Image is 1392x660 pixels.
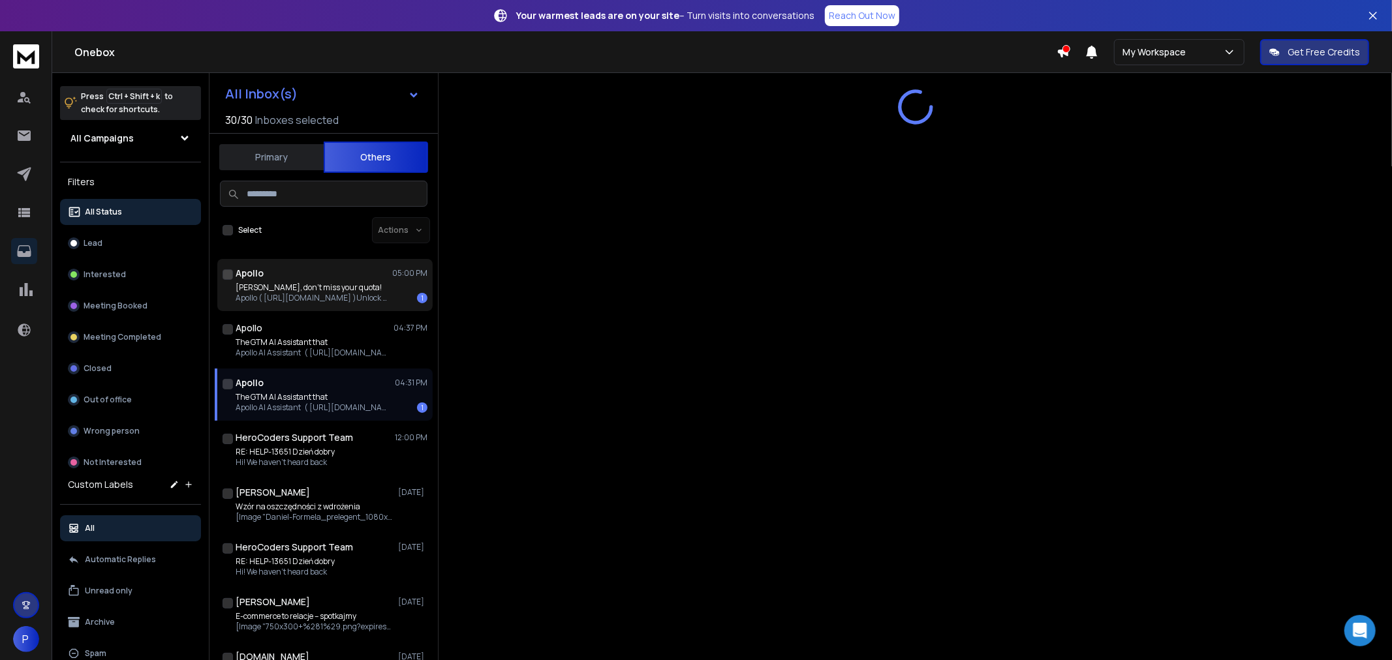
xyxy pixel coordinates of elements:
p: Hi! We haven’t heard back [236,457,335,468]
strong: Your warmest leads are on your site [516,9,679,22]
p: All Status [85,207,122,217]
p: Hi! We haven’t heard back [236,567,335,577]
div: 1 [417,293,427,303]
h1: HeroCoders Support Team [236,431,353,444]
p: E-commerce to relacje – spotkajmy [236,611,392,622]
p: [Image "750x300+%281%29.png?expires=1775078550&signature=be3a579dec3ee99e2503a3f98abd9ddadd006d92... [236,622,392,632]
button: All [60,515,201,541]
div: Open Intercom Messenger [1344,615,1376,646]
p: Apollo ( [URL][DOMAIN_NAME] )Unlock More Prospects With [236,293,392,303]
p: [Image "Daniel-Formela_prelegent_1080x1080px_BaseWeek.png?expires=1775078550&signature=bd825ed577... [236,512,392,522]
p: The GTM AI Assistant that [236,337,392,348]
button: P [13,626,39,652]
p: Wzór na oszczędności z wdrożenia [236,502,392,512]
button: All Status [60,199,201,225]
p: My Workspace [1122,46,1191,59]
button: Others [324,142,428,173]
button: Not Interested [60,449,201,475]
p: Out of office [84,395,132,405]
button: Closed [60,355,201,382]
p: Press to check for shortcuts. [81,90,173,116]
p: Meeting Booked [84,301,147,311]
h1: Onebox [74,44,1057,60]
p: All [85,523,95,533]
h3: Filters [60,173,201,191]
p: 04:31 PM [395,378,427,388]
p: Lead [84,238,102,248]
h3: Inboxes selected [255,112,339,128]
div: 1 [417,402,427,413]
label: Select [238,225,262,235]
p: 04:37 PM [394,323,427,333]
button: Get Free Credits [1260,39,1369,65]
button: Wrong person [60,418,201,444]
button: All Campaigns [60,125,201,151]
img: logo [13,44,39,68]
p: Closed [84,363,112,374]
h3: Custom Labels [68,478,133,491]
p: Get Free Credits [1288,46,1360,59]
p: Apollo AI Assistant ( [URL][DOMAIN_NAME] ) [236,348,392,358]
p: Unread only [85,586,132,596]
p: RE: HELP-13651 Dzień dobry [236,556,335,567]
p: – Turn visits into conversations [516,9,814,22]
h1: [PERSON_NAME] [236,595,310,608]
span: Ctrl + Shift + k [106,89,162,104]
span: 30 / 30 [225,112,253,128]
p: Interested [84,269,126,280]
p: 12:00 PM [395,432,427,443]
p: 05:00 PM [392,268,427,278]
a: Reach Out Now [825,5,899,26]
button: Interested [60,262,201,288]
button: All Inbox(s) [215,81,430,107]
p: Not Interested [84,457,142,468]
p: Apollo AI Assistant ( [URL][DOMAIN_NAME] ) [236,402,392,413]
p: Spam [85,648,106,659]
h1: All Campaigns [70,132,134,145]
h1: Apollo [236,322,262,335]
button: Primary [219,143,324,172]
button: Automatic Replies [60,547,201,573]
button: Unread only [60,578,201,604]
button: Lead [60,230,201,256]
p: [DATE] [398,542,427,552]
p: Wrong person [84,426,140,436]
button: Meeting Completed [60,324,201,350]
p: [PERSON_NAME], don't miss your quota! [236,282,392,293]
h1: HeroCoders Support Team [236,541,353,554]
button: Out of office [60,387,201,413]
p: Meeting Completed [84,332,161,342]
h1: [PERSON_NAME] [236,486,310,499]
p: Archive [85,617,115,627]
p: [DATE] [398,597,427,607]
p: Reach Out Now [829,9,895,22]
p: Automatic Replies [85,554,156,565]
p: The GTM AI Assistant that [236,392,392,402]
p: [DATE] [398,487,427,498]
h1: Apollo [236,376,264,389]
button: Archive [60,609,201,635]
p: RE: HELP-13651 Dzień dobry [236,447,335,457]
button: Meeting Booked [60,293,201,319]
h1: Apollo [236,267,264,280]
h1: All Inbox(s) [225,87,298,100]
